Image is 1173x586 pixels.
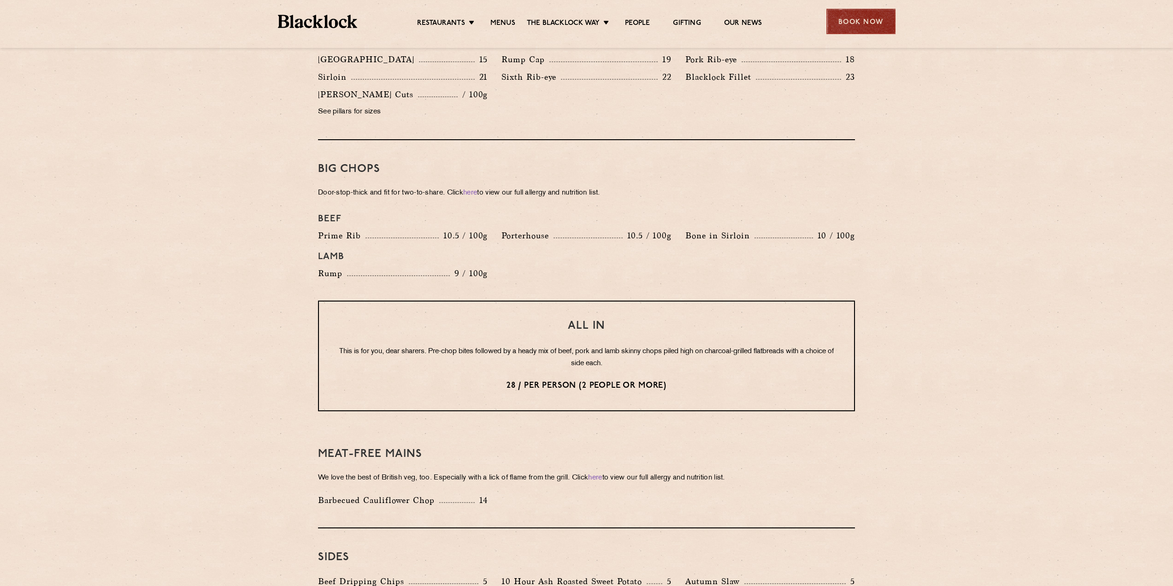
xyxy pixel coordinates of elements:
[318,106,488,118] p: See pillars for sizes
[318,472,855,485] p: We love the best of British veg, too. Especially with a lick of flame from the grill. Click to vi...
[463,189,477,196] a: here
[318,163,855,175] h3: Big Chops
[318,494,439,507] p: Barbecued Cauliflower Chop
[685,229,754,242] p: Bone in Sirloin
[475,494,488,506] p: 14
[501,71,561,83] p: Sixth Rib-eye
[318,229,365,242] p: Prime Rib
[337,380,836,392] p: 28 / per person (2 people or more)
[501,53,549,66] p: Rump Cap
[588,474,602,481] a: here
[318,251,855,262] h4: Lamb
[826,9,896,34] div: Book Now
[475,53,488,65] p: 15
[623,230,672,242] p: 10.5 / 100g
[685,71,756,83] p: Blacklock Fillet
[658,71,672,83] p: 22
[318,267,347,280] p: Rump
[813,230,855,242] p: 10 / 100g
[450,267,488,279] p: 9 / 100g
[318,71,351,83] p: Sirloin
[417,19,465,29] a: Restaurants
[278,15,358,28] img: BL_Textured_Logo-footer-cropped.svg
[439,230,488,242] p: 10.5 / 100g
[501,229,554,242] p: Porterhouse
[318,448,855,460] h3: Meat-Free mains
[658,53,672,65] p: 19
[337,320,836,332] h3: All In
[841,53,855,65] p: 18
[673,19,701,29] a: Gifting
[527,19,600,29] a: The Blacklock Way
[318,551,855,563] h3: Sides
[841,71,855,83] p: 23
[318,88,418,101] p: [PERSON_NAME] Cuts
[685,53,742,66] p: Pork Rib-eye
[337,346,836,370] p: This is for you, dear sharers. Pre-chop bites followed by a heady mix of beef, pork and lamb skin...
[318,53,419,66] p: [GEOGRAPHIC_DATA]
[724,19,762,29] a: Our News
[318,213,855,225] h4: Beef
[490,19,515,29] a: Menus
[318,187,855,200] p: Door-stop-thick and fit for two-to-share. Click to view our full allergy and nutrition list.
[458,89,488,101] p: / 100g
[475,71,488,83] p: 21
[625,19,650,29] a: People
